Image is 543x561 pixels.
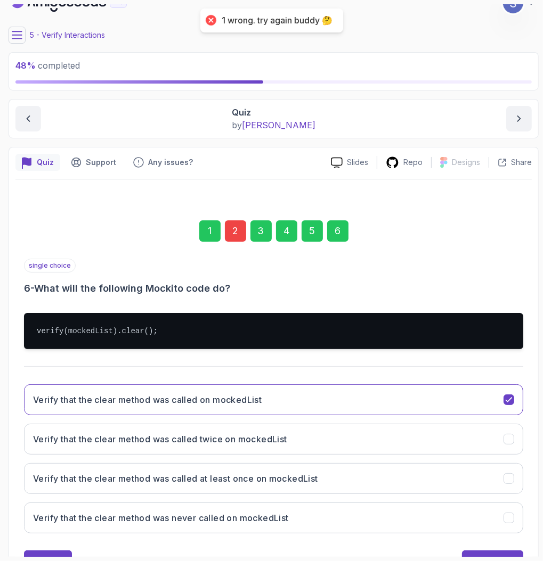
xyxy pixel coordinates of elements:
[225,220,246,242] div: 2
[403,157,423,168] p: Repo
[24,281,523,296] h3: 6 - What will the following Mockito code do?
[24,502,523,533] button: Verify that the clear method was never called on mockedList
[15,106,41,131] button: previous content
[511,157,532,168] p: Share
[33,472,318,485] h3: Verify that the clear method was called at least once on mockedList
[15,60,36,71] span: 48 %
[377,156,431,169] a: Repo
[222,15,333,26] div: 1 wrong. try again buddy 🤔
[302,220,323,242] div: 5
[86,157,116,168] p: Support
[33,511,289,524] h3: Verify that the clear method was never called on mockedList
[24,384,523,415] button: Verify that the clear method was called on mockedList
[33,393,262,406] h3: Verify that the clear method was called on mockedList
[24,424,523,455] button: Verify that the clear method was called twice on mockedList
[327,220,349,242] div: 6
[30,30,105,40] p: 5 - Verify Interactions
[276,220,297,242] div: 4
[250,220,272,242] div: 3
[24,259,76,273] p: single choice
[24,313,523,349] pre: verify(mockedList).clear();
[506,106,532,131] button: next content
[322,157,377,168] a: Slides
[127,154,199,171] button: Feedback button
[33,433,287,445] h3: Verify that the clear method was called twice on mockedList
[15,154,60,171] button: quiz button
[15,60,80,71] span: completed
[347,157,368,168] p: Slides
[232,119,315,131] p: by
[24,463,523,494] button: Verify that the clear method was called at least once on mockedList
[199,220,221,242] div: 1
[232,106,315,119] p: Quiz
[37,157,54,168] p: Quiz
[148,157,193,168] p: Any issues?
[242,120,315,130] span: [PERSON_NAME]
[489,157,532,168] button: Share
[452,157,480,168] p: Designs
[64,154,123,171] button: Support button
